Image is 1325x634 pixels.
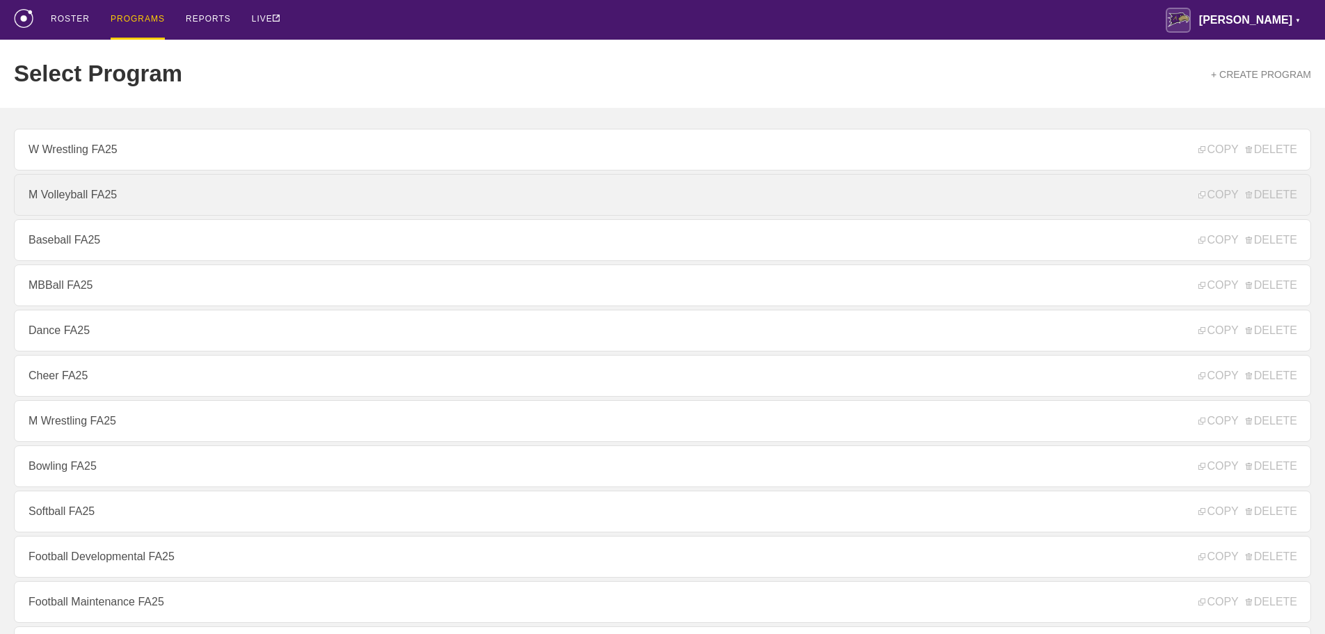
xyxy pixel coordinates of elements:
[1198,550,1238,563] span: COPY
[14,355,1311,397] a: Cheer FA25
[1246,189,1297,201] span: DELETE
[1198,143,1238,156] span: COPY
[1255,567,1325,634] iframe: Chat Widget
[1246,370,1297,382] span: DELETE
[1246,596,1297,608] span: DELETE
[1246,415,1297,427] span: DELETE
[1246,143,1297,156] span: DELETE
[1198,460,1238,473] span: COPY
[1166,8,1191,33] img: Avila
[14,264,1311,306] a: MBBall FA25
[14,9,33,28] img: logo
[14,400,1311,442] a: M Wrestling FA25
[1198,324,1238,337] span: COPY
[14,581,1311,623] a: Football Maintenance FA25
[1246,234,1297,246] span: DELETE
[14,491,1311,532] a: Softball FA25
[1246,279,1297,292] span: DELETE
[1295,15,1301,26] div: ▼
[1198,505,1238,518] span: COPY
[14,174,1311,216] a: M Volleyball FA25
[1246,550,1297,563] span: DELETE
[1198,234,1238,246] span: COPY
[1211,69,1311,80] a: + CREATE PROGRAM
[14,219,1311,261] a: Baseball FA25
[14,536,1311,578] a: Football Developmental FA25
[1198,370,1238,382] span: COPY
[1246,324,1297,337] span: DELETE
[14,129,1311,171] a: W Wrestling FA25
[1198,415,1238,427] span: COPY
[1246,505,1297,518] span: DELETE
[14,445,1311,487] a: Bowling FA25
[1198,189,1238,201] span: COPY
[14,310,1311,351] a: Dance FA25
[1246,460,1297,473] span: DELETE
[1198,279,1238,292] span: COPY
[1198,596,1238,608] span: COPY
